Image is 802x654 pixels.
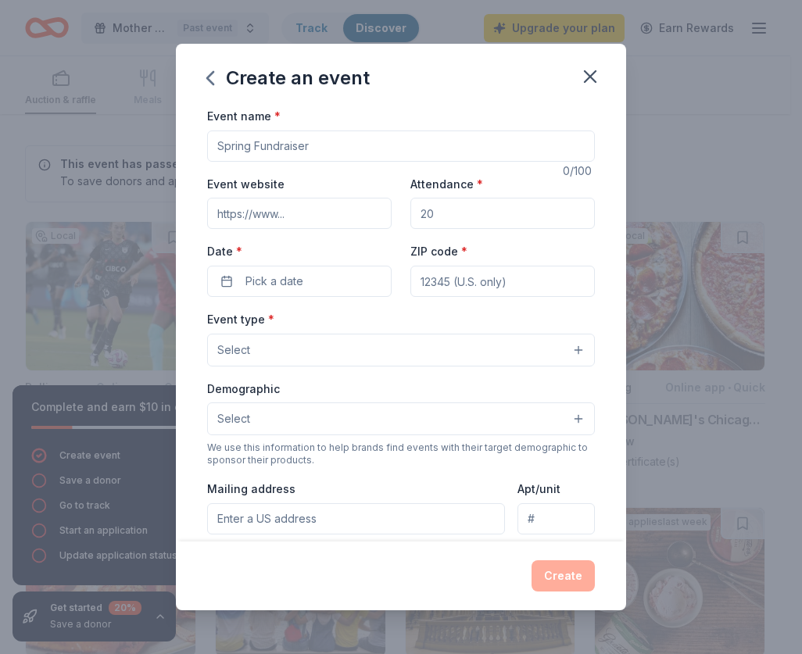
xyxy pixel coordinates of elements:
label: Apt/unit [517,481,560,497]
div: We use this information to help brands find events with their target demographic to sponsor their... [207,441,595,466]
label: Demographic [207,381,280,397]
input: Enter a US address [207,503,505,534]
label: Event name [207,109,281,124]
label: Attendance [410,177,483,192]
span: Pick a date [245,272,303,291]
span: Select [217,341,250,359]
button: Pick a date [207,266,392,297]
label: Date [207,244,392,259]
label: Event type [207,312,274,327]
label: ZIP code [410,244,467,259]
label: Mailing address [207,481,295,497]
input: 12345 (U.S. only) [410,266,595,297]
button: Select [207,334,595,366]
input: Spring Fundraiser [207,130,595,162]
span: Select [217,409,250,428]
div: Create an event [207,66,370,91]
input: 20 [410,198,595,229]
div: 0 /100 [563,162,595,180]
input: # [517,503,595,534]
button: Select [207,402,595,435]
input: https://www... [207,198,392,229]
label: Event website [207,177,285,192]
